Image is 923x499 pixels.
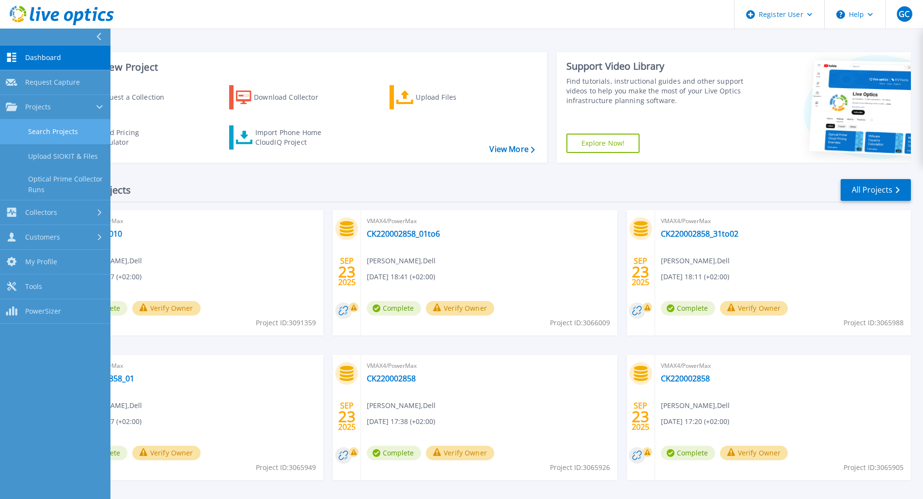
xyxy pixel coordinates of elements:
span: 23 [338,412,356,421]
a: CK220002858_31to02 [661,229,738,239]
span: Complete [661,446,715,460]
div: Import Phone Home CloudIQ Project [255,128,331,147]
span: [PERSON_NAME] , Dell [367,400,436,411]
span: Dashboard [25,53,61,62]
span: VMAX4/PowerMax [367,361,611,371]
span: My Profile [25,257,57,266]
span: Project ID: 3065988 [844,318,904,328]
a: CK220002858_01to6 [367,229,440,239]
span: [DATE] 17:20 (+02:00) [661,416,729,427]
div: Support Video Library [566,60,747,73]
span: Project ID: 3091359 [256,318,316,328]
span: VMAX4/PowerMax [661,216,905,227]
span: VMAX4/PowerMax [661,361,905,371]
div: Upload Files [416,88,493,107]
span: Tools [25,282,42,291]
a: CK220002858 [367,374,416,383]
span: PowerSizer [25,307,61,316]
div: SEP 2025 [631,399,650,434]
a: All Projects [841,179,911,201]
span: VMAX4/PowerMax [367,216,611,227]
span: [PERSON_NAME] , Dell [367,256,436,266]
span: Project ID: 3065949 [256,462,316,473]
span: Request Capture [25,78,80,87]
h3: Start a New Project [69,62,534,73]
a: Download Collector [229,85,337,109]
div: Cloud Pricing Calculator [95,128,172,147]
a: Upload Files [390,85,498,109]
span: [DATE] 18:11 (+02:00) [661,272,729,282]
a: View More [489,145,534,154]
button: Verify Owner [426,446,494,460]
span: [PERSON_NAME] , Dell [661,400,730,411]
span: VMAX4/PowerMax [73,361,317,371]
span: Complete [661,301,715,316]
span: [DATE] 17:38 (+02:00) [367,416,435,427]
span: 23 [632,412,649,421]
button: Verify Owner [720,446,788,460]
span: [PERSON_NAME] , Dell [661,256,730,266]
div: Download Collector [254,88,331,107]
span: 23 [338,268,356,276]
span: 23 [632,268,649,276]
span: Collectors [25,208,57,217]
div: Request a Collection [96,88,174,107]
span: Complete [367,446,421,460]
div: Find tutorials, instructional guides and other support videos to help you make the most of your L... [566,76,747,106]
span: Projects [25,103,51,111]
a: CK220002858 [661,374,710,383]
a: Cloud Pricing Calculator [69,125,177,150]
span: Complete [367,301,421,316]
div: SEP 2025 [338,399,356,434]
span: [DATE] 18:41 (+02:00) [367,272,435,282]
a: Explore Now! [566,134,640,153]
button: Verify Owner [720,301,788,316]
a: Request a Collection [69,85,177,109]
span: Project ID: 3066009 [550,318,610,328]
span: Project ID: 3065926 [550,462,610,473]
span: Project ID: 3065905 [844,462,904,473]
span: GC [899,10,909,18]
div: SEP 2025 [631,254,650,289]
button: Verify Owner [132,301,201,316]
button: Verify Owner [132,446,201,460]
button: Verify Owner [426,301,494,316]
span: VMAX3/PowerMax [73,216,317,227]
div: SEP 2025 [338,254,356,289]
span: Customers [25,233,60,242]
